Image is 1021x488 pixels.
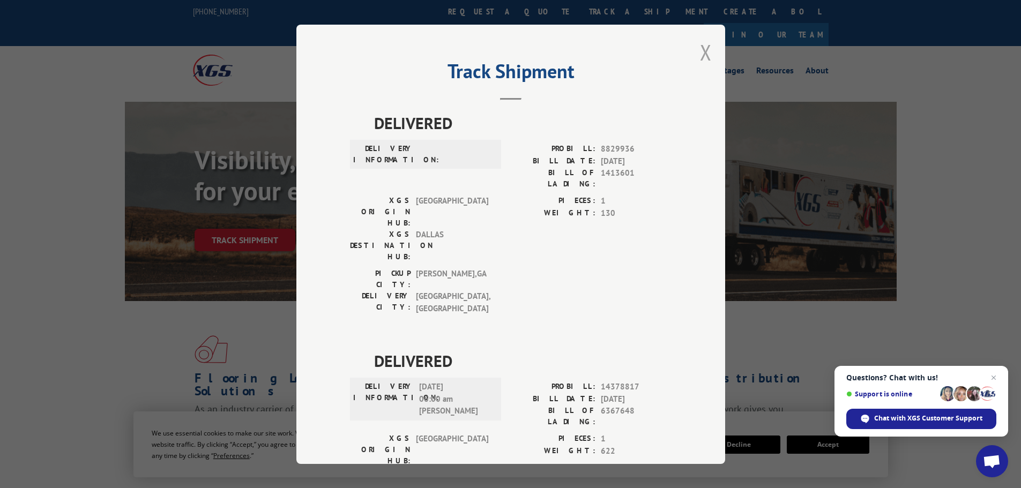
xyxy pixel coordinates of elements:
[416,290,488,314] span: [GEOGRAPHIC_DATA] , [GEOGRAPHIC_DATA]
[416,229,488,262] span: DALLAS
[846,390,936,398] span: Support is online
[511,155,595,167] label: BILL DATE:
[416,433,488,467] span: [GEOGRAPHIC_DATA]
[601,167,672,190] span: 1413601
[601,195,672,207] span: 1
[511,195,595,207] label: PIECES:
[511,433,595,445] label: PIECES:
[601,405,672,427] span: 6367648
[350,290,411,314] label: DELIVERY CITY:
[350,433,411,467] label: XGS ORIGIN HUB:
[350,268,411,290] label: PICKUP CITY:
[350,195,411,229] label: XGS ORIGIN HUB:
[350,64,672,84] h2: Track Shipment
[601,393,672,405] span: [DATE]
[700,38,712,66] button: Close modal
[601,433,672,445] span: 1
[601,381,672,393] span: 14378817
[601,445,672,457] span: 622
[350,229,411,262] label: XGS DESTINATION HUB:
[511,167,595,190] label: BILL OF LADING:
[601,143,672,155] span: 8829936
[987,371,1000,384] span: Close chat
[374,111,672,135] span: DELIVERED
[976,445,1008,477] div: Open chat
[353,381,414,417] label: DELIVERY INFORMATION:
[353,143,414,166] label: DELIVERY INFORMATION:
[511,381,595,393] label: PROBILL:
[846,409,996,429] div: Chat with XGS Customer Support
[511,393,595,405] label: BILL DATE:
[511,405,595,427] label: BILL OF LADING:
[511,445,595,457] label: WEIGHT:
[419,381,491,417] span: [DATE] 06:00 am [PERSON_NAME]
[511,143,595,155] label: PROBILL:
[511,207,595,219] label: WEIGHT:
[601,155,672,167] span: [DATE]
[416,268,488,290] span: [PERSON_NAME] , GA
[374,349,672,373] span: DELIVERED
[874,414,982,423] span: Chat with XGS Customer Support
[601,207,672,219] span: 130
[846,373,996,382] span: Questions? Chat with us!
[416,195,488,229] span: [GEOGRAPHIC_DATA]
